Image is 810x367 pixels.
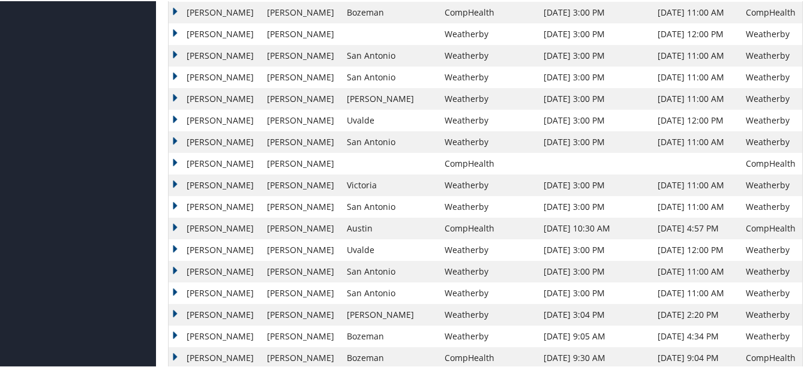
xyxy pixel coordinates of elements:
[740,109,802,130] td: Weatherby
[652,109,740,130] td: [DATE] 12:00 PM
[538,260,652,281] td: [DATE] 3:00 PM
[652,216,740,238] td: [DATE] 4:57 PM
[652,238,740,260] td: [DATE] 12:00 PM
[261,65,341,87] td: [PERSON_NAME]
[740,65,802,87] td: Weatherby
[169,22,261,44] td: [PERSON_NAME]
[652,195,740,216] td: [DATE] 11:00 AM
[740,216,802,238] td: CompHealth
[740,173,802,195] td: Weatherby
[439,238,538,260] td: Weatherby
[538,1,652,22] td: [DATE] 3:00 PM
[538,109,652,130] td: [DATE] 3:00 PM
[169,152,261,173] td: [PERSON_NAME]
[439,324,538,346] td: Weatherby
[439,87,538,109] td: Weatherby
[169,324,261,346] td: [PERSON_NAME]
[261,87,341,109] td: [PERSON_NAME]
[169,65,261,87] td: [PERSON_NAME]
[538,87,652,109] td: [DATE] 3:00 PM
[740,130,802,152] td: Weatherby
[740,303,802,324] td: Weatherby
[439,216,538,238] td: CompHealth
[538,44,652,65] td: [DATE] 3:00 PM
[341,44,439,65] td: San Antonio
[169,238,261,260] td: [PERSON_NAME]
[341,195,439,216] td: San Antonio
[538,173,652,195] td: [DATE] 3:00 PM
[538,195,652,216] td: [DATE] 3:00 PM
[652,303,740,324] td: [DATE] 2:20 PM
[341,216,439,238] td: Austin
[341,87,439,109] td: [PERSON_NAME]
[169,44,261,65] td: [PERSON_NAME]
[439,173,538,195] td: Weatherby
[261,324,341,346] td: [PERSON_NAME]
[341,281,439,303] td: San Antonio
[341,303,439,324] td: [PERSON_NAME]
[439,65,538,87] td: Weatherby
[652,44,740,65] td: [DATE] 11:00 AM
[439,109,538,130] td: Weatherby
[261,281,341,303] td: [PERSON_NAME]
[169,281,261,303] td: [PERSON_NAME]
[652,65,740,87] td: [DATE] 11:00 AM
[341,130,439,152] td: San Antonio
[439,22,538,44] td: Weatherby
[439,130,538,152] td: Weatherby
[538,303,652,324] td: [DATE] 3:04 PM
[538,281,652,303] td: [DATE] 3:00 PM
[261,44,341,65] td: [PERSON_NAME]
[341,260,439,281] td: San Antonio
[341,1,439,22] td: Bozeman
[740,152,802,173] td: CompHealth
[652,324,740,346] td: [DATE] 4:34 PM
[169,109,261,130] td: [PERSON_NAME]
[740,238,802,260] td: Weatherby
[439,195,538,216] td: Weatherby
[169,216,261,238] td: [PERSON_NAME]
[169,303,261,324] td: [PERSON_NAME]
[261,130,341,152] td: [PERSON_NAME]
[652,281,740,303] td: [DATE] 11:00 AM
[538,238,652,260] td: [DATE] 3:00 PM
[652,260,740,281] td: [DATE] 11:00 AM
[740,324,802,346] td: Weatherby
[740,44,802,65] td: Weatherby
[740,195,802,216] td: Weatherby
[261,173,341,195] td: [PERSON_NAME]
[538,216,652,238] td: [DATE] 10:30 AM
[261,152,341,173] td: [PERSON_NAME]
[261,1,341,22] td: [PERSON_NAME]
[261,238,341,260] td: [PERSON_NAME]
[538,324,652,346] td: [DATE] 9:05 AM
[169,130,261,152] td: [PERSON_NAME]
[169,173,261,195] td: [PERSON_NAME]
[538,22,652,44] td: [DATE] 3:00 PM
[169,1,261,22] td: [PERSON_NAME]
[740,1,802,22] td: CompHealth
[261,109,341,130] td: [PERSON_NAME]
[652,173,740,195] td: [DATE] 11:00 AM
[341,109,439,130] td: Uvalde
[439,44,538,65] td: Weatherby
[740,87,802,109] td: Weatherby
[439,303,538,324] td: Weatherby
[439,260,538,281] td: Weatherby
[652,22,740,44] td: [DATE] 12:00 PM
[261,260,341,281] td: [PERSON_NAME]
[261,195,341,216] td: [PERSON_NAME]
[341,65,439,87] td: San Antonio
[652,130,740,152] td: [DATE] 11:00 AM
[169,260,261,281] td: [PERSON_NAME]
[261,303,341,324] td: [PERSON_NAME]
[538,65,652,87] td: [DATE] 3:00 PM
[341,238,439,260] td: Uvalde
[261,22,341,44] td: [PERSON_NAME]
[261,216,341,238] td: [PERSON_NAME]
[341,324,439,346] td: Bozeman
[740,260,802,281] td: Weatherby
[538,130,652,152] td: [DATE] 3:00 PM
[652,87,740,109] td: [DATE] 11:00 AM
[439,281,538,303] td: Weatherby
